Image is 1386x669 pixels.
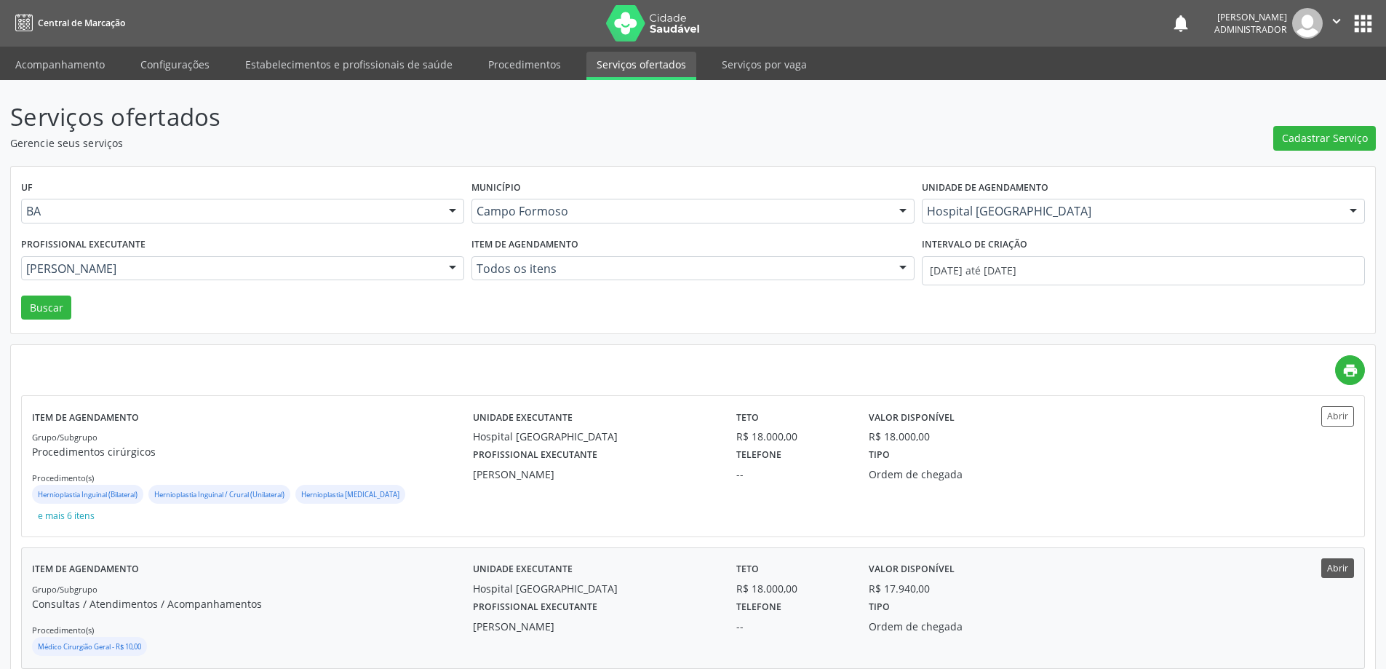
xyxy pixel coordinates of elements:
span: [PERSON_NAME] [26,261,434,276]
label: Telefone [736,596,781,619]
small: Grupo/Subgrupo [32,584,97,595]
span: Administrador [1214,23,1287,36]
a: Procedimentos [478,52,571,77]
div: Hospital [GEOGRAPHIC_DATA] [473,429,717,444]
button: e mais 6 itens [32,507,100,526]
label: Item de agendamento [32,558,139,581]
label: Profissional executante [21,234,146,256]
label: Intervalo de criação [922,234,1027,256]
label: Item de agendamento [471,234,578,256]
label: Valor disponível [869,406,955,429]
a: Serviços por vaga [712,52,817,77]
span: Hospital [GEOGRAPHIC_DATA] [927,204,1335,218]
span: Cadastrar Serviço [1282,130,1368,146]
label: Telefone [736,444,781,467]
label: Município [471,177,521,199]
label: Unidade de agendamento [922,177,1048,199]
small: Procedimento(s) [32,625,94,636]
div: -- [736,467,848,482]
label: Valor disponível [869,558,955,581]
div: [PERSON_NAME] [473,619,717,634]
label: UF [21,177,33,199]
small: Hernioplastia [MEDICAL_DATA] [301,490,399,499]
label: Unidade executante [473,406,573,429]
button:  [1323,8,1350,39]
p: Serviços ofertados [10,99,966,135]
label: Profissional executante [473,444,597,467]
label: Profissional executante [473,596,597,619]
button: Abrir [1321,406,1354,426]
span: Central de Marcação [38,17,125,29]
a: Configurações [130,52,220,77]
small: Procedimento(s) [32,472,94,483]
small: Médico Cirurgião Geral - R$ 10,00 [38,642,141,652]
div: R$ 18.000,00 [736,581,848,596]
button: apps [1350,11,1376,36]
p: Gerencie seus serviços [10,135,966,151]
label: Unidade executante [473,558,573,581]
button: Abrir [1321,558,1354,578]
button: Buscar [21,296,71,320]
label: Teto [736,406,759,429]
span: Campo Formoso [477,204,885,218]
input: Selecione um intervalo [922,256,1365,285]
div: Ordem de chegada [869,467,1046,482]
div: R$ 18.000,00 [736,429,848,444]
small: Grupo/Subgrupo [32,432,97,443]
div: Hospital [GEOGRAPHIC_DATA] [473,581,717,596]
label: Item de agendamento [32,406,139,429]
p: Consultas / Atendimentos / Acompanhamentos [32,596,473,611]
img: img [1292,8,1323,39]
small: Hernioplastia Inguinal (Bilateral) [38,490,138,499]
label: Teto [736,558,759,581]
div: [PERSON_NAME] [473,467,717,482]
a: Estabelecimentos e profissionais de saúde [235,52,463,77]
small: Hernioplastia Inguinal / Crural (Unilateral) [154,490,284,499]
a: Acompanhamento [5,52,115,77]
div: Ordem de chegada [869,619,1046,634]
label: Tipo [869,596,890,619]
i:  [1329,13,1345,29]
div: R$ 18.000,00 [869,429,930,444]
div: R$ 17.940,00 [869,581,930,596]
span: Todos os itens [477,261,885,276]
a: Serviços ofertados [586,52,696,80]
div: -- [736,619,848,634]
a: Central de Marcação [10,11,125,35]
button: Cadastrar Serviço [1273,126,1376,151]
a: print [1335,355,1365,385]
i: print [1342,363,1358,379]
p: Procedimentos cirúrgicos [32,444,473,459]
label: Tipo [869,444,890,467]
button: notifications [1171,13,1191,33]
div: [PERSON_NAME] [1214,11,1287,23]
span: BA [26,204,434,218]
